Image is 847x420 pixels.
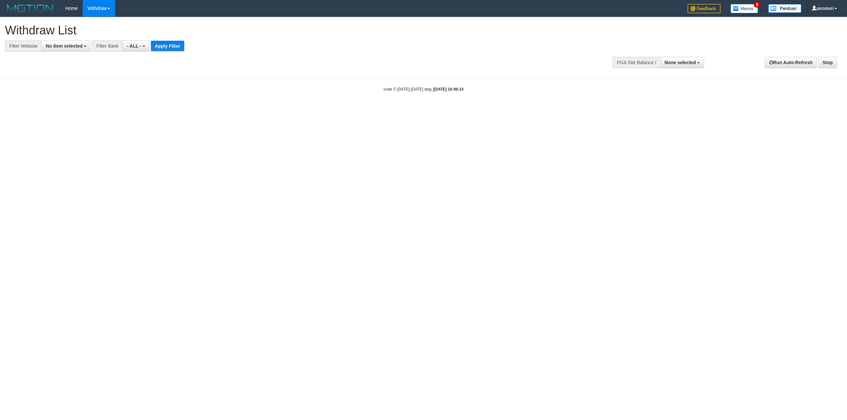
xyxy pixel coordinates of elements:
[127,43,141,49] span: - ALL -
[818,57,837,68] a: Stop
[768,4,801,13] img: panduan.png
[754,2,761,8] span: 8
[660,57,704,68] button: None selected
[765,57,817,68] a: Run Auto-Refresh
[731,4,758,13] img: Button%20Memo.svg
[41,40,91,52] button: No item selected
[46,43,82,49] span: No item selected
[5,24,558,37] h1: Withdraw List
[665,60,696,65] span: None selected
[688,4,721,13] img: Feedback.jpg
[5,3,55,13] img: MOTION_logo.png
[5,40,41,52] div: Filter Website
[151,41,184,51] button: Apply Filter
[434,87,464,92] strong: [DATE] 10:49:14
[122,40,149,52] button: - ALL -
[92,40,122,52] div: Filter Bank
[612,57,660,68] div: PGA Site Balance /
[383,87,464,92] small: code © [DATE]-[DATE] dwg |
